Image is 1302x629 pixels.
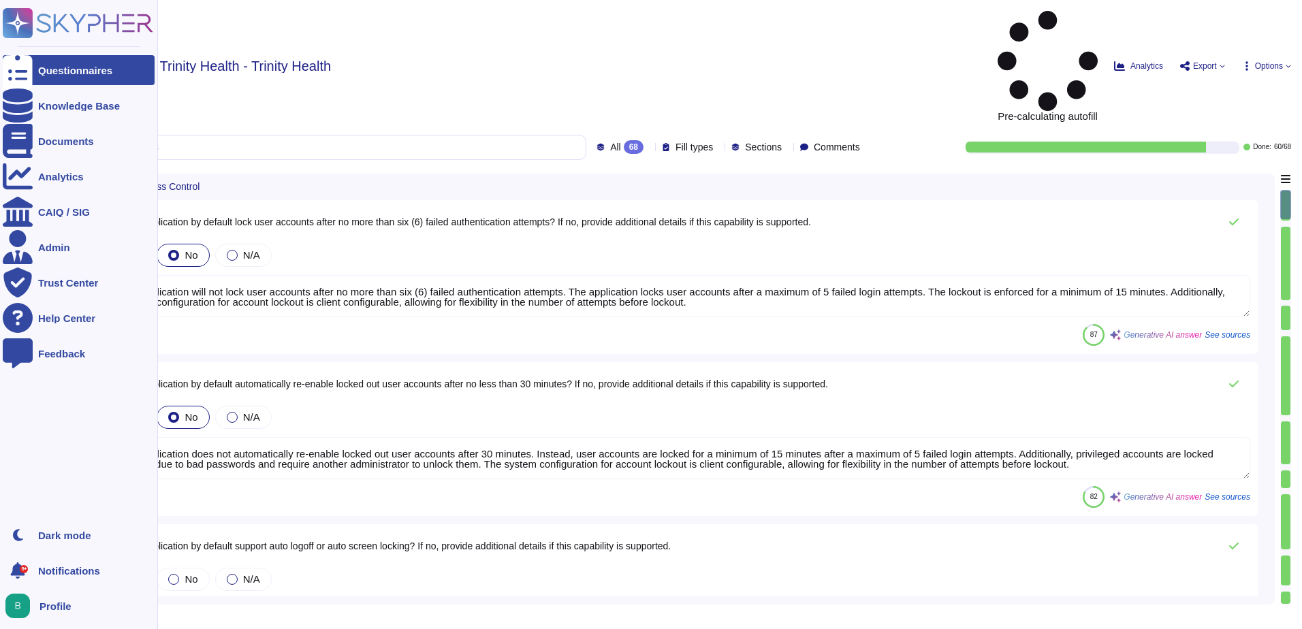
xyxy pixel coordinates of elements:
[39,601,72,611] span: Profile
[38,313,95,323] div: Help Center
[1274,144,1291,150] span: 60 / 68
[3,126,155,156] a: Documents
[243,411,260,423] span: N/A
[185,249,197,261] span: No
[814,142,860,152] span: Comments
[624,140,644,154] div: 68
[38,242,70,253] div: Admin
[745,142,782,152] span: Sections
[610,142,621,152] span: All
[38,101,120,111] div: Knowledge Base
[243,249,260,261] span: N/A
[1205,493,1250,501] span: See sources
[38,349,85,359] div: Feedback
[38,566,100,576] span: Notifications
[3,591,39,621] button: user
[3,338,155,368] a: Feedback
[38,207,90,217] div: CAIQ / SIG
[185,573,197,585] span: No
[5,594,30,618] img: user
[38,530,91,541] div: Dark mode
[3,91,155,120] a: Knowledge Base
[1090,331,1098,338] span: 87
[109,216,811,227] span: Will the application by default lock user accounts after no more than six (6) failed authenticati...
[38,136,94,146] div: Documents
[136,182,200,191] span: Access Control
[3,55,155,85] a: Questionnaires
[1193,62,1217,70] span: Export
[1253,144,1271,150] span: Done:
[1114,61,1163,71] button: Analytics
[1205,331,1250,339] span: See sources
[185,411,197,423] span: No
[3,232,155,262] a: Admin
[160,59,332,73] span: Trinity Health - Trinity Health
[93,437,1250,479] textarea: No, the application does not automatically re-enable locked out user accounts after 30 minutes. I...
[38,172,84,182] div: Analytics
[20,565,28,573] div: 9+
[1124,493,1202,501] span: Generative AI answer
[3,268,155,297] a: Trust Center
[3,303,155,333] a: Help Center
[109,541,671,551] span: Will the application by default support auto logoff or auto screen locking? If no, provide additi...
[1130,62,1163,70] span: Analytics
[38,278,98,288] div: Trust Center
[1255,62,1283,70] span: Options
[109,378,828,389] span: Will the application by default automatically re-enable locked out user accounts after no less th...
[93,275,1250,317] textarea: No, the application will not lock user accounts after no more than six (6) failed authentication ...
[1124,331,1202,339] span: Generative AI answer
[243,573,260,585] span: N/A
[54,135,586,159] input: Search by keywords
[3,197,155,227] a: CAIQ / SIG
[3,161,155,191] a: Analytics
[1090,493,1098,500] span: 82
[676,142,713,152] span: Fill types
[998,11,1098,121] span: Pre-calculating autofill
[38,65,112,76] div: Questionnaires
